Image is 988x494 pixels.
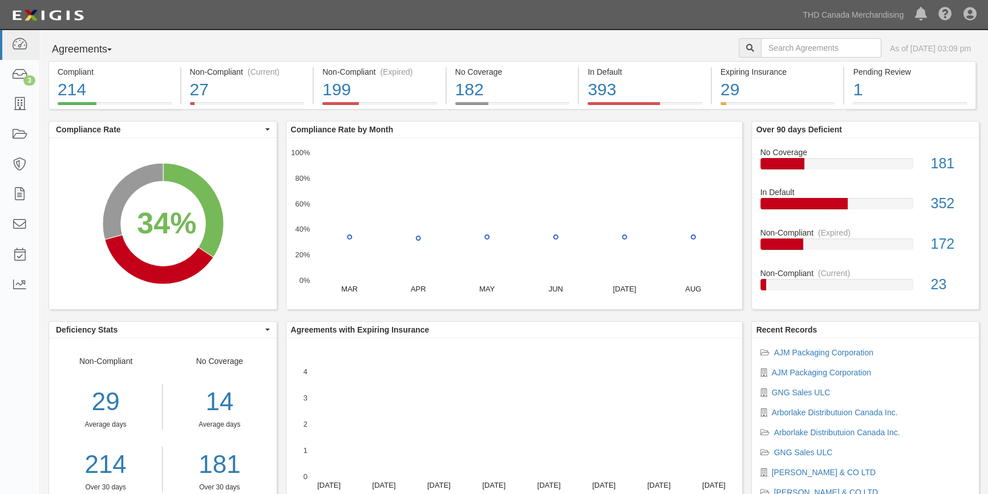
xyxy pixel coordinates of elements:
[58,66,172,78] div: Compliant
[49,384,162,420] div: 29
[58,78,172,102] div: 214
[56,124,262,135] span: Compliance Rate
[752,227,979,238] div: Non-Compliant
[322,78,437,102] div: 199
[317,481,341,489] text: [DATE]
[303,394,307,402] text: 3
[49,122,277,137] button: Compliance Rate
[613,285,636,293] text: [DATE]
[190,78,305,102] div: 27
[291,148,310,157] text: 100%
[712,102,844,111] a: Expiring Insurance29
[56,324,262,335] span: Deficiency Stats
[49,355,163,492] div: Non-Compliant
[592,481,616,489] text: [DATE]
[760,227,971,268] a: Non-Compliant(Expired)172
[760,147,971,187] a: No Coverage181
[588,78,702,102] div: 393
[647,481,670,489] text: [DATE]
[922,193,979,214] div: 352
[190,66,305,78] div: Non-Compliant (Current)
[482,481,505,489] text: [DATE]
[752,268,979,279] div: Non-Compliant
[922,274,979,295] div: 23
[49,483,162,492] div: Over 30 days
[761,38,881,58] input: Search Agreements
[774,448,833,457] a: GNG Sales ULC
[844,102,976,111] a: Pending Review1
[702,481,725,489] text: [DATE]
[171,384,268,420] div: 14
[938,8,952,22] i: Help Center - Complianz
[49,138,277,309] svg: A chart.
[588,66,702,78] div: In Default
[818,268,850,279] div: (Current)
[163,355,276,492] div: No Coverage
[760,187,971,227] a: In Default352
[137,202,196,244] div: 34%
[579,102,711,111] a: In Default393
[455,78,570,102] div: 182
[286,138,742,309] svg: A chart.
[49,322,277,338] button: Deficiency Stats
[455,66,570,78] div: No Coverage
[853,78,967,102] div: 1
[299,276,310,285] text: 0%
[295,250,310,259] text: 20%
[756,325,817,334] b: Recent Records
[314,102,446,111] a: Non-Compliant(Expired)199
[818,227,851,238] div: (Expired)
[685,285,701,293] text: AUG
[537,481,560,489] text: [DATE]
[772,408,898,417] a: Arborlake Distributuion Canada Inc.
[774,428,900,437] a: Arborlake Distributuion Canada Inc.
[772,468,876,477] a: [PERSON_NAME] & CO LTD
[447,102,578,111] a: No Coverage182
[322,66,437,78] div: Non-Compliant (Expired)
[248,66,280,78] div: (Current)
[171,447,268,483] a: 181
[303,472,307,481] text: 0
[341,285,358,293] text: MAR
[372,481,395,489] text: [DATE]
[922,234,979,254] div: 172
[48,102,180,111] a: Compliant214
[171,420,268,430] div: Average days
[797,3,909,26] a: THD Canada Merchandising
[752,187,979,198] div: In Default
[479,285,495,293] text: MAY
[548,285,562,293] text: JUN
[49,447,162,483] a: 214
[427,481,450,489] text: [DATE]
[380,66,413,78] div: (Expired)
[720,66,835,78] div: Expiring Insurance
[756,125,842,134] b: Over 90 days Deficient
[774,348,873,357] a: AJM Packaging Corporation
[9,5,87,26] img: logo-5460c22ac91f19d4615b14bd174203de0afe785f0fc80cf4dbbc73dc1793850b.png
[772,368,871,377] a: AJM Packaging Corporation
[295,174,310,183] text: 80%
[410,285,426,293] text: APR
[303,420,307,428] text: 2
[181,102,313,111] a: Non-Compliant(Current)27
[772,388,831,397] a: GNG Sales ULC
[295,225,310,233] text: 40%
[291,125,394,134] b: Compliance Rate by Month
[291,325,430,334] b: Agreements with Expiring Insurance
[23,75,35,86] div: 3
[720,78,835,102] div: 29
[890,43,971,54] div: As of [DATE] 03:09 pm
[922,153,979,174] div: 181
[760,268,971,299] a: Non-Compliant(Current)23
[49,420,162,430] div: Average days
[303,367,307,376] text: 4
[853,66,967,78] div: Pending Review
[303,446,307,455] text: 1
[171,483,268,492] div: Over 30 days
[48,38,134,61] button: Agreements
[295,199,310,208] text: 60%
[752,147,979,158] div: No Coverage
